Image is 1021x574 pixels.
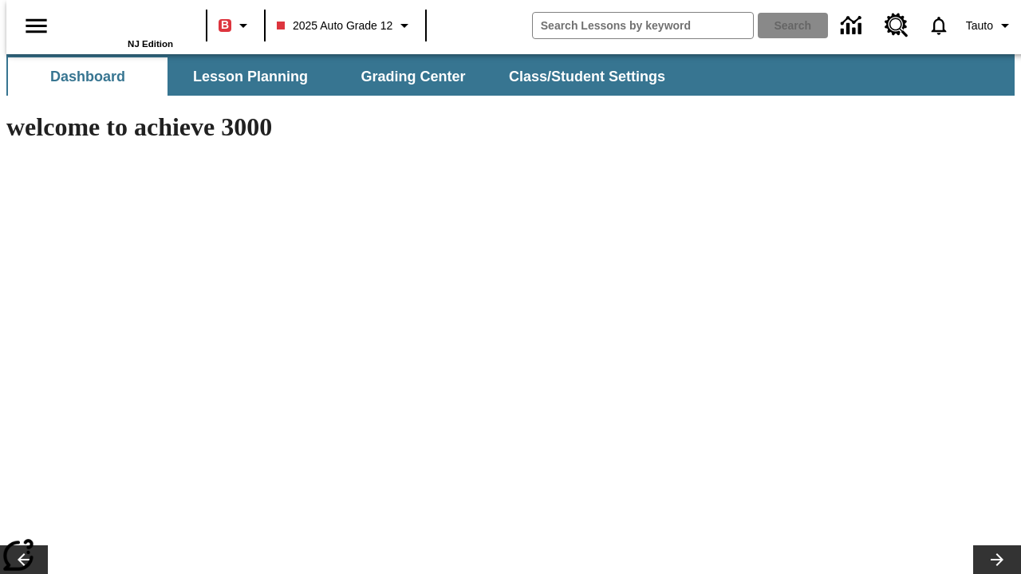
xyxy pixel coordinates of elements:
[221,15,229,35] span: B
[6,54,1015,96] div: SubNavbar
[277,18,392,34] span: 2025 Auto Grade 12
[333,57,493,96] button: Grading Center
[966,18,993,34] span: Tauto
[212,11,259,40] button: Boost Class color is red. Change class color
[69,6,173,49] div: Home
[831,4,875,48] a: Data Center
[69,7,173,39] a: Home
[6,57,680,96] div: SubNavbar
[6,112,696,142] h1: welcome to achieve 3000
[171,57,330,96] button: Lesson Planning
[960,11,1021,40] button: Profile/Settings
[533,13,753,38] input: search field
[128,39,173,49] span: NJ Edition
[918,5,960,46] a: Notifications
[8,57,168,96] button: Dashboard
[875,4,918,47] a: Resource Center, Will open in new tab
[496,57,678,96] button: Class/Student Settings
[973,545,1021,574] button: Lesson carousel, Next
[13,2,60,49] button: Open side menu
[270,11,420,40] button: Class: 2025 Auto Grade 12, Select your class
